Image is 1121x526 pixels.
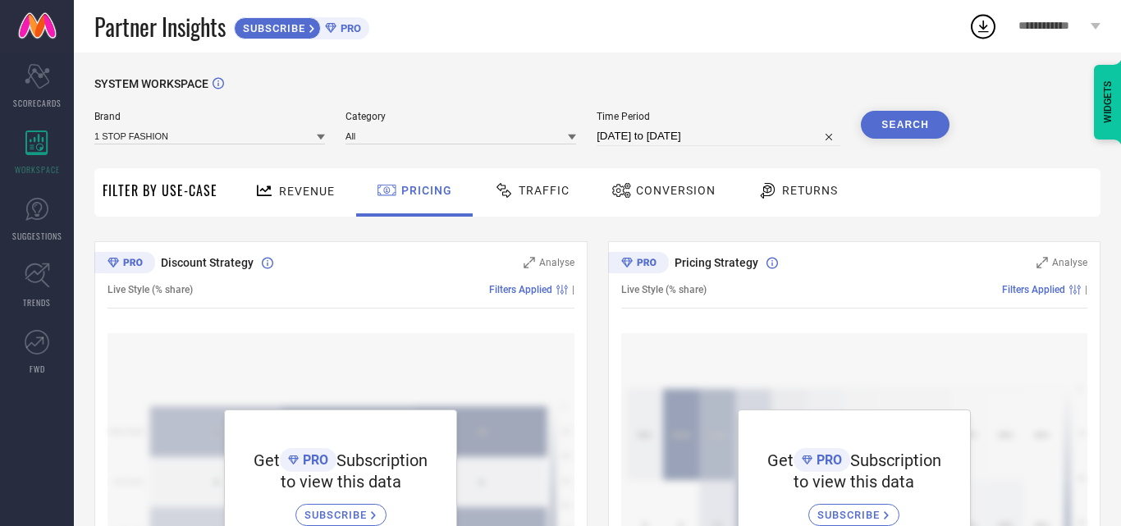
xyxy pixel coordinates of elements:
span: Live Style (% share) [621,284,707,295]
span: SYSTEM WORKSPACE [94,77,208,90]
span: Analyse [1052,257,1087,268]
span: SUBSCRIBE [817,509,884,521]
span: Returns [782,184,838,197]
span: Analyse [539,257,574,268]
div: Premium [608,252,669,277]
span: Partner Insights [94,10,226,43]
span: PRO [336,22,361,34]
span: PRO [299,452,328,468]
button: Search [861,111,949,139]
span: SUBSCRIBE [235,22,309,34]
span: Get [767,451,794,470]
span: Subscription [336,451,428,470]
span: PRO [812,452,842,468]
span: Brand [94,111,325,122]
span: TRENDS [23,296,51,309]
span: Traffic [519,184,570,197]
span: SUGGESTIONS [12,230,62,242]
span: to view this data [281,472,401,492]
span: Live Style (% share) [108,284,193,295]
div: Open download list [968,11,998,41]
span: Filters Applied [489,284,552,295]
span: Subscription [850,451,941,470]
span: | [1085,284,1087,295]
div: Premium [94,252,155,277]
span: Revenue [279,185,335,198]
span: Pricing [401,184,452,197]
input: Select time period [597,126,840,146]
span: to view this data [794,472,914,492]
span: Filter By Use-Case [103,181,217,200]
span: Time Period [597,111,840,122]
span: Category [345,111,576,122]
span: Get [254,451,280,470]
span: WORKSPACE [15,163,60,176]
span: Filters Applied [1002,284,1065,295]
span: Pricing Strategy [675,256,758,269]
a: SUBSCRIBE [808,492,899,526]
span: | [572,284,574,295]
svg: Zoom [1036,257,1048,268]
svg: Zoom [524,257,535,268]
span: SUBSCRIBE [304,509,371,521]
a: SUBSCRIBE [295,492,387,526]
span: Conversion [636,184,716,197]
a: SUBSCRIBEPRO [234,13,369,39]
span: FWD [30,363,45,375]
span: Discount Strategy [161,256,254,269]
span: SCORECARDS [13,97,62,109]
